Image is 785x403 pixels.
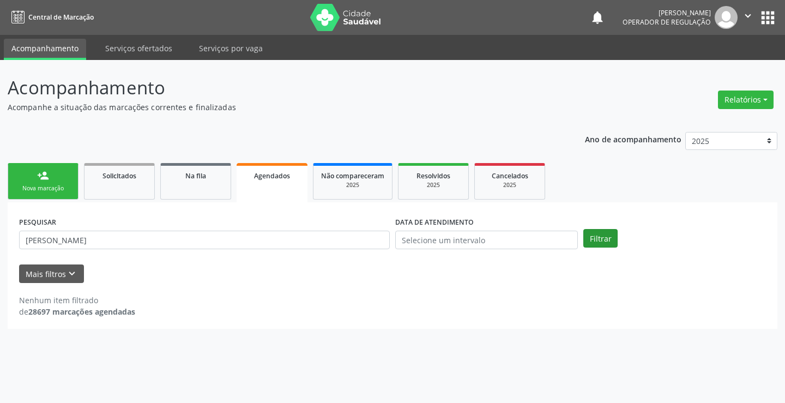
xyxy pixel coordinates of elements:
[585,132,681,146] p: Ano de acompanhamento
[16,184,70,193] div: Nova marcação
[395,231,578,249] input: Selecione um intervalo
[406,181,461,189] div: 2025
[492,171,528,181] span: Cancelados
[742,10,754,22] i: 
[19,264,84,284] button: Mais filtroskeyboard_arrow_down
[416,171,450,181] span: Resolvidos
[8,74,546,101] p: Acompanhamento
[718,91,774,109] button: Relatórios
[623,17,711,27] span: Operador de regulação
[8,8,94,26] a: Central de Marcação
[4,39,86,60] a: Acompanhamento
[191,39,270,58] a: Serviços por vaga
[738,6,758,29] button: 
[758,8,777,27] button: apps
[66,268,78,280] i: keyboard_arrow_down
[28,306,135,317] strong: 28697 marcações agendadas
[185,171,206,181] span: Na fila
[19,214,56,231] label: PESQUISAR
[590,10,605,25] button: notifications
[623,8,711,17] div: [PERSON_NAME]
[715,6,738,29] img: img
[102,171,136,181] span: Solicitados
[395,214,474,231] label: DATA DE ATENDIMENTO
[98,39,180,58] a: Serviços ofertados
[8,101,546,113] p: Acompanhe a situação das marcações correntes e finalizadas
[321,181,384,189] div: 2025
[19,231,390,249] input: Nome, CNS
[321,171,384,181] span: Não compareceram
[482,181,537,189] div: 2025
[254,171,290,181] span: Agendados
[19,294,135,306] div: Nenhum item filtrado
[28,13,94,22] span: Central de Marcação
[37,170,49,182] div: person_add
[19,306,135,317] div: de
[583,229,618,248] button: Filtrar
